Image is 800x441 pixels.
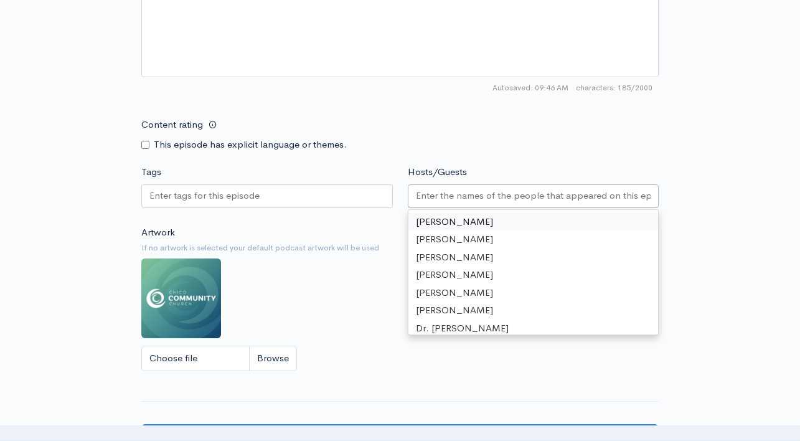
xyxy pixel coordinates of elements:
[408,165,467,179] label: Hosts/Guests
[408,230,659,249] div: [PERSON_NAME]
[416,189,651,203] input: Enter the names of the people that appeared on this episode
[408,213,659,231] div: [PERSON_NAME]
[408,301,659,320] div: [PERSON_NAME]
[154,138,347,152] label: This episode has explicit language or themes.
[141,225,175,240] label: Artwork
[141,165,161,179] label: Tags
[141,242,659,254] small: If no artwork is selected your default podcast artwork will be used
[408,284,659,302] div: [PERSON_NAME]
[408,320,659,338] div: Dr. [PERSON_NAME]
[408,266,659,284] div: [PERSON_NAME]
[149,189,261,203] input: Enter tags for this episode
[492,82,568,93] span: Autosaved: 09:46 AM
[141,112,203,138] label: Content rating
[576,82,652,93] span: 185/2000
[408,249,659,267] div: [PERSON_NAME]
